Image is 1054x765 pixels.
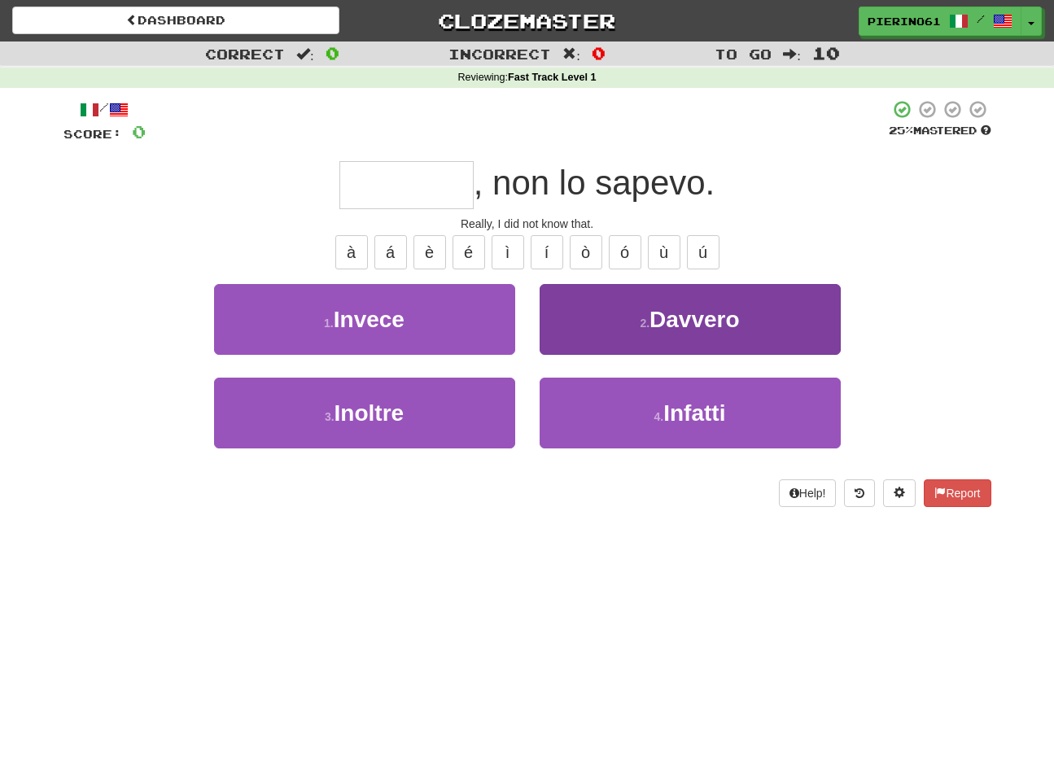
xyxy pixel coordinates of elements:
small: 1 . [324,317,334,330]
span: 0 [132,121,146,142]
button: 3.Inoltre [214,378,515,448]
button: Round history (alt+y) [844,479,875,507]
button: Help! [779,479,837,507]
button: 2.Davvero [540,284,841,355]
button: ó [609,235,641,269]
span: Score: [63,127,122,141]
small: 2 . [640,317,649,330]
small: 3 . [325,410,335,423]
button: í [531,235,563,269]
span: Correct [205,46,285,62]
button: è [413,235,446,269]
button: ù [648,235,680,269]
button: ú [687,235,719,269]
span: , non lo sapevo. [474,164,715,202]
span: : [296,47,314,61]
button: Report [924,479,991,507]
a: Clozemaster [364,7,691,35]
div: Really, I did not know that. [63,216,991,232]
button: á [374,235,407,269]
span: 25 % [889,124,913,137]
span: 10 [812,43,840,63]
div: Mastered [889,124,991,138]
span: : [562,47,580,61]
button: 4.Infatti [540,378,841,448]
span: 0 [592,43,606,63]
button: à [335,235,368,269]
button: ì [492,235,524,269]
span: Pierino61 [868,14,941,28]
span: Inoltre [335,400,405,426]
button: é [453,235,485,269]
span: Infatti [663,400,725,426]
span: : [783,47,801,61]
span: To go [715,46,772,62]
a: Pierino61 / [859,7,1021,36]
span: / [977,13,985,24]
span: Davvero [649,307,740,332]
strong: Fast Track Level 1 [508,72,597,83]
a: Dashboard [12,7,339,34]
div: / [63,99,146,120]
span: 0 [326,43,339,63]
span: Invece [334,307,405,332]
small: 4 . [654,410,664,423]
span: Incorrect [448,46,551,62]
button: 1.Invece [214,284,515,355]
button: ò [570,235,602,269]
